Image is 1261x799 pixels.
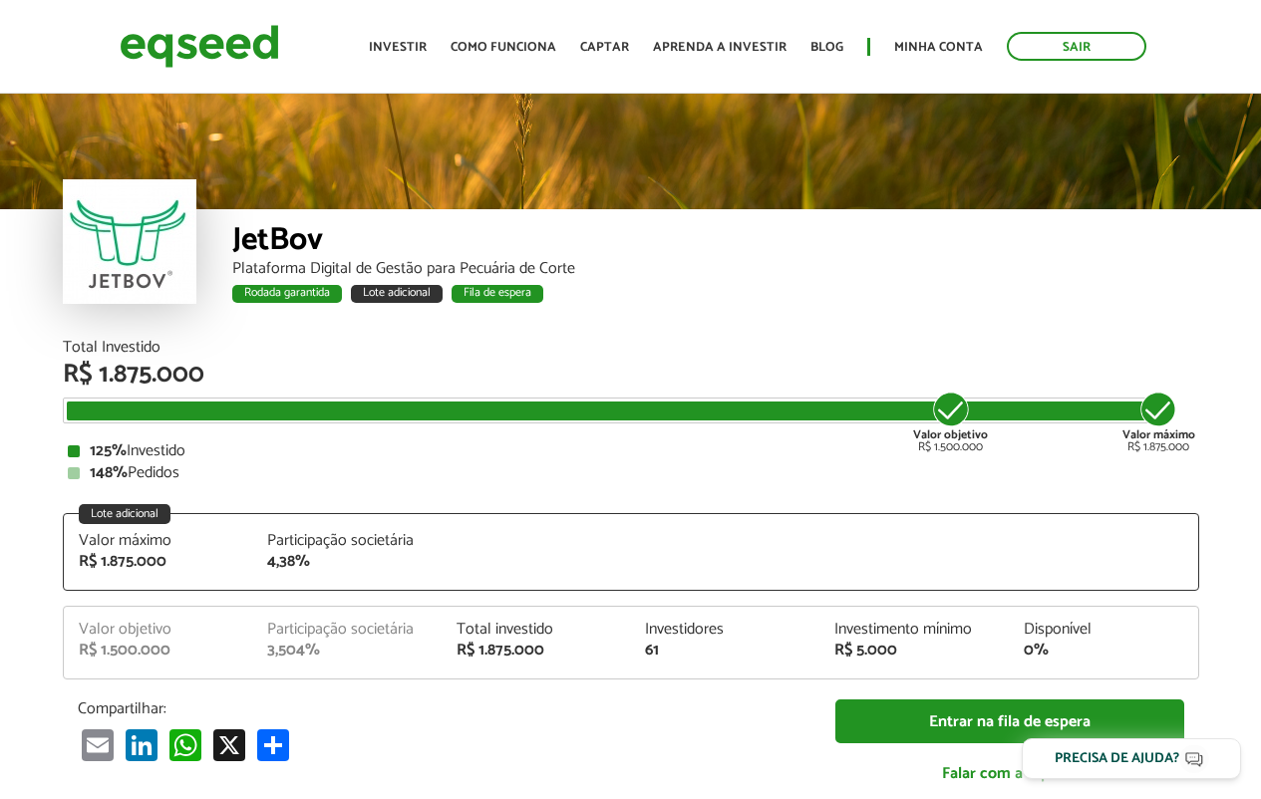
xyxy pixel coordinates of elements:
[90,437,127,464] strong: 125%
[209,728,249,761] a: X
[1122,425,1195,444] strong: Valor máximo
[90,459,128,486] strong: 148%
[1024,622,1183,638] div: Disponível
[232,285,342,303] div: Rodada garantida
[232,224,1199,261] div: JetBov
[78,728,118,761] a: Email
[653,41,787,54] a: Aprenda a investir
[457,622,616,638] div: Total investido
[122,728,161,761] a: LinkedIn
[810,41,843,54] a: Blog
[1122,390,1195,453] div: R$ 1.875.000
[79,643,238,659] div: R$ 1.500.000
[267,533,427,549] div: Participação societária
[267,643,427,659] div: 3,504%
[68,443,1194,459] div: Investido
[1007,32,1146,61] a: Sair
[835,699,1184,744] a: Entrar na fila de espera
[894,41,983,54] a: Minha conta
[267,622,427,638] div: Participação societária
[253,728,293,761] a: Compartilhar
[79,554,238,570] div: R$ 1.875.000
[78,699,805,718] p: Compartilhar:
[120,20,279,73] img: EqSeed
[645,643,804,659] div: 61
[451,41,556,54] a: Como funciona
[457,643,616,659] div: R$ 1.875.000
[232,261,1199,277] div: Plataforma Digital de Gestão para Pecuária de Corte
[79,533,238,549] div: Valor máximo
[645,622,804,638] div: Investidores
[913,425,988,444] strong: Valor objetivo
[834,622,994,638] div: Investimento mínimo
[267,554,427,570] div: 4,38%
[79,504,170,524] div: Lote adicional
[369,41,427,54] a: Investir
[79,622,238,638] div: Valor objetivo
[68,465,1194,481] div: Pedidos
[834,643,994,659] div: R$ 5.000
[835,753,1184,794] a: Falar com a EqSeed
[63,362,1199,388] div: R$ 1.875.000
[452,285,543,303] div: Fila de espera
[351,285,443,303] div: Lote adicional
[63,340,1199,356] div: Total Investido
[165,728,205,761] a: WhatsApp
[1024,643,1183,659] div: 0%
[580,41,629,54] a: Captar
[913,390,988,453] div: R$ 1.500.000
